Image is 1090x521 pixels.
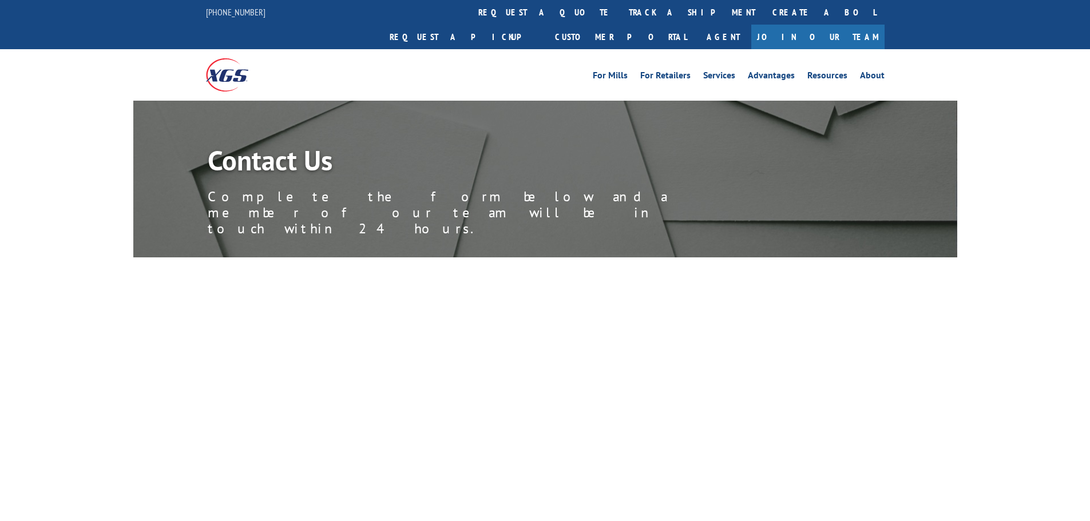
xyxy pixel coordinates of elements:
[807,71,847,83] a: Resources
[206,6,265,18] a: [PHONE_NUMBER]
[695,25,751,49] a: Agent
[640,71,691,83] a: For Retailers
[381,25,546,49] a: Request a pickup
[748,71,795,83] a: Advantages
[860,71,885,83] a: About
[208,189,723,237] p: Complete the form below and a member of our team will be in touch within 24 hours.
[208,146,723,180] h1: Contact Us
[703,71,735,83] a: Services
[546,25,695,49] a: Customer Portal
[751,25,885,49] a: Join Our Team
[593,71,628,83] a: For Mills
